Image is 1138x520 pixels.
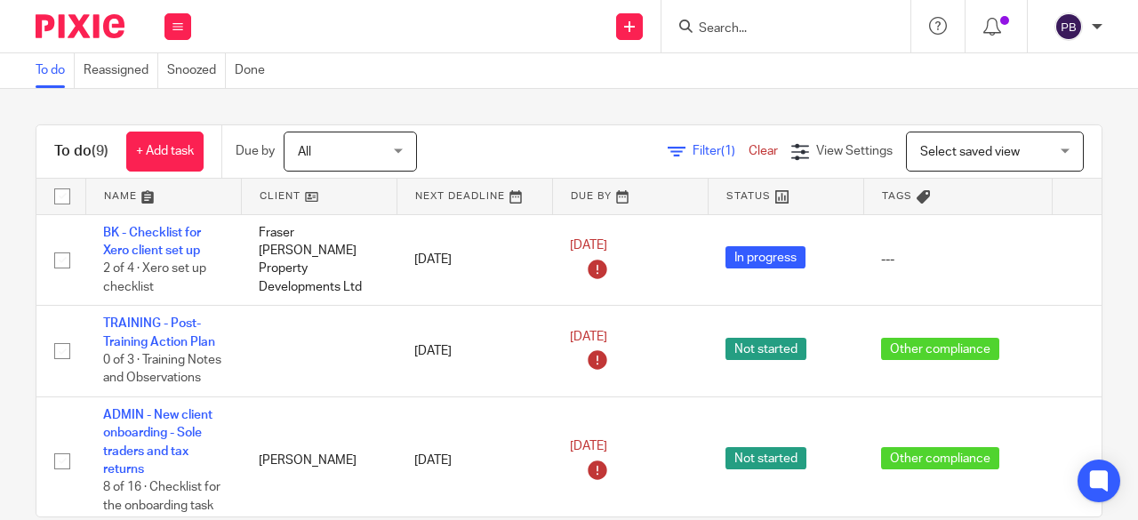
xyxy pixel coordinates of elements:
[725,338,806,360] span: Not started
[397,306,552,397] td: [DATE]
[920,146,1020,158] span: Select saved view
[397,214,552,306] td: [DATE]
[103,482,220,513] span: 8 of 16 · Checklist for the onboarding task
[84,53,158,88] a: Reassigned
[570,239,607,252] span: [DATE]
[92,144,108,158] span: (9)
[881,251,1034,268] div: ---
[241,214,397,306] td: Fraser [PERSON_NAME] Property Developments Ltd
[236,142,275,160] p: Due by
[103,227,201,257] a: BK - Checklist for Xero client set up
[725,447,806,469] span: Not started
[881,338,999,360] span: Other compliance
[570,440,607,452] span: [DATE]
[881,447,999,469] span: Other compliance
[36,14,124,38] img: Pixie
[749,145,778,157] a: Clear
[103,354,221,385] span: 0 of 3 · Training Notes and Observations
[103,409,212,476] a: ADMIN - New client onboarding - Sole traders and tax returns
[167,53,226,88] a: Snoozed
[103,317,215,348] a: TRAINING - Post-Training Action Plan
[103,262,206,293] span: 2 of 4 · Xero set up checklist
[1054,12,1083,41] img: svg%3E
[235,53,274,88] a: Done
[721,145,735,157] span: (1)
[725,246,805,268] span: In progress
[570,331,607,343] span: [DATE]
[36,53,75,88] a: To do
[816,145,893,157] span: View Settings
[882,191,912,201] span: Tags
[298,146,311,158] span: All
[697,21,857,37] input: Search
[126,132,204,172] a: + Add task
[54,142,108,161] h1: To do
[693,145,749,157] span: Filter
